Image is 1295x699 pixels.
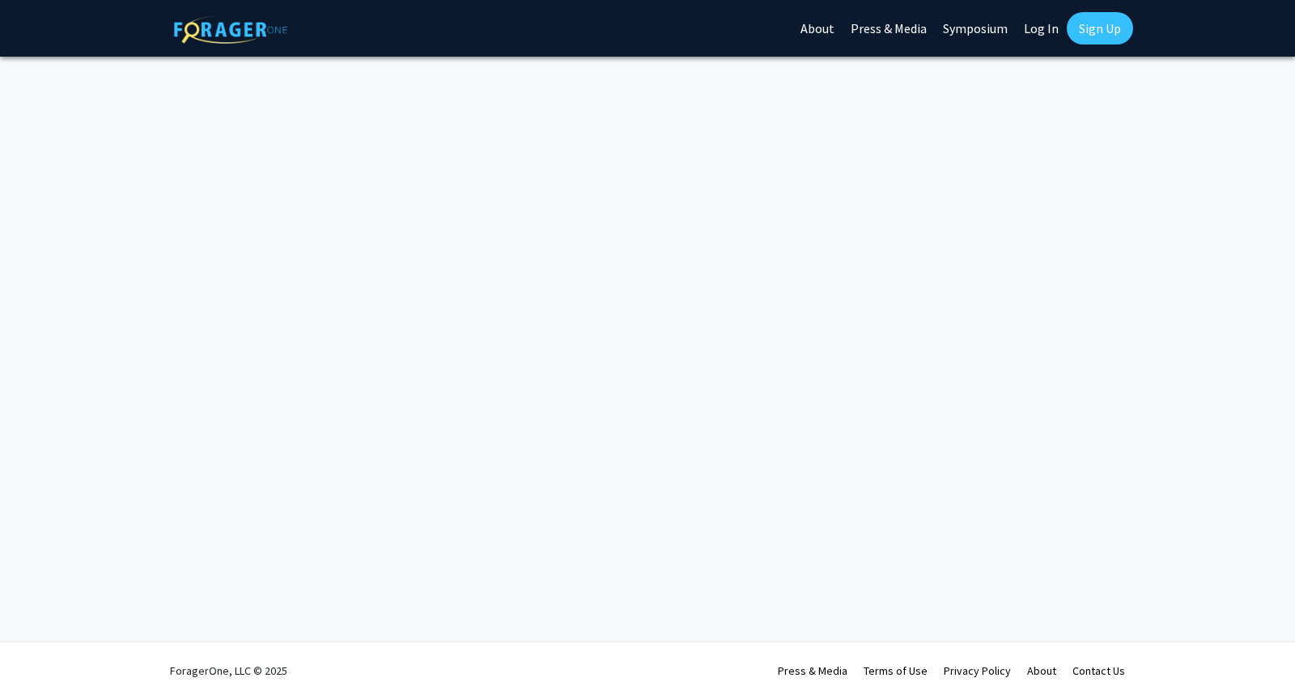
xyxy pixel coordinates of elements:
[174,15,287,44] img: ForagerOne Logo
[170,642,287,699] div: ForagerOne, LLC © 2025
[778,663,847,678] a: Press & Media
[1027,663,1056,678] a: About
[1072,663,1125,678] a: Contact Us
[864,663,928,678] a: Terms of Use
[944,663,1011,678] a: Privacy Policy
[1067,12,1133,44] a: Sign Up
